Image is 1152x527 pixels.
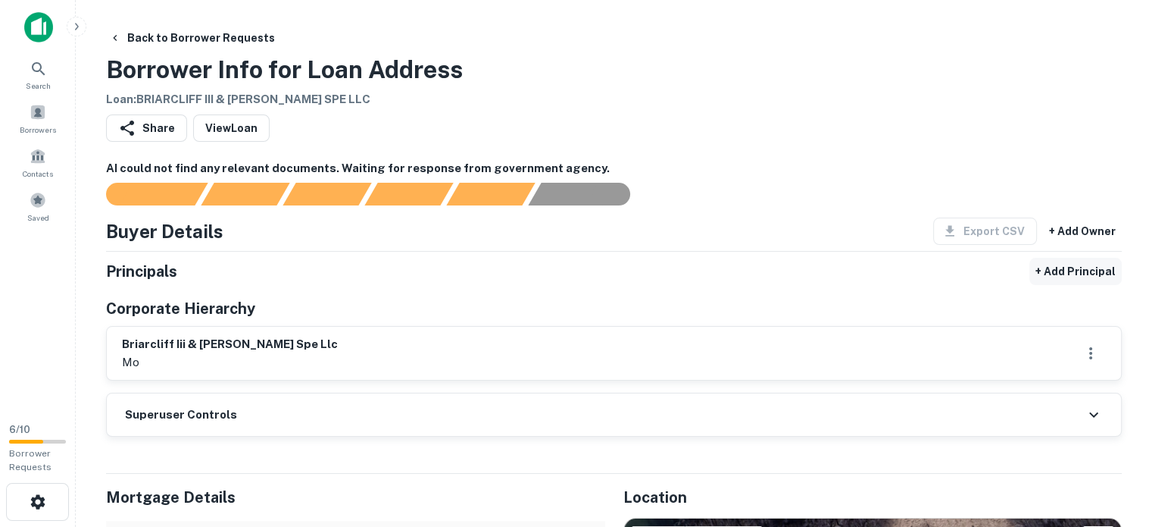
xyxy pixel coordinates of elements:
[106,297,255,320] h5: Corporate Hierarchy
[106,91,463,108] h6: Loan : BRIARCLIFF III & [PERSON_NAME] SPE LLC
[106,218,223,245] h4: Buyer Details
[9,424,30,435] span: 6 / 10
[193,114,270,142] a: ViewLoan
[122,353,338,372] p: mo
[125,406,237,424] h6: Superuser Controls
[529,183,648,205] div: AI fulfillment process complete.
[20,124,56,136] span: Borrowers
[27,212,49,224] span: Saved
[24,12,53,42] img: capitalize-icon.png
[26,80,51,92] span: Search
[103,24,281,52] button: Back to Borrower Requests
[283,183,371,205] div: Documents found, AI parsing details...
[5,142,71,183] a: Contacts
[23,168,53,180] span: Contacts
[5,54,71,95] a: Search
[106,160,1122,177] h6: AI could not find any relevant documents. Waiting for response from government agency.
[106,486,605,509] h5: Mortgage Details
[106,260,177,283] h5: Principals
[446,183,535,205] div: Principals found, still searching for contact information. This may take time...
[5,186,71,227] a: Saved
[201,183,289,205] div: Your request is received and processing...
[122,336,338,353] h6: briarcliff iii & [PERSON_NAME] spe llc
[106,52,463,88] h3: Borrower Info for Loan Address
[5,98,71,139] a: Borrowers
[364,183,453,205] div: Principals found, AI now looking for contact information...
[106,114,187,142] button: Share
[9,448,52,472] span: Borrower Requests
[623,486,1122,509] h5: Location
[1043,218,1122,245] button: + Add Owner
[1029,258,1122,285] button: + Add Principal
[1076,406,1152,478] iframe: Chat Widget
[88,183,201,205] div: Sending borrower request to AI...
